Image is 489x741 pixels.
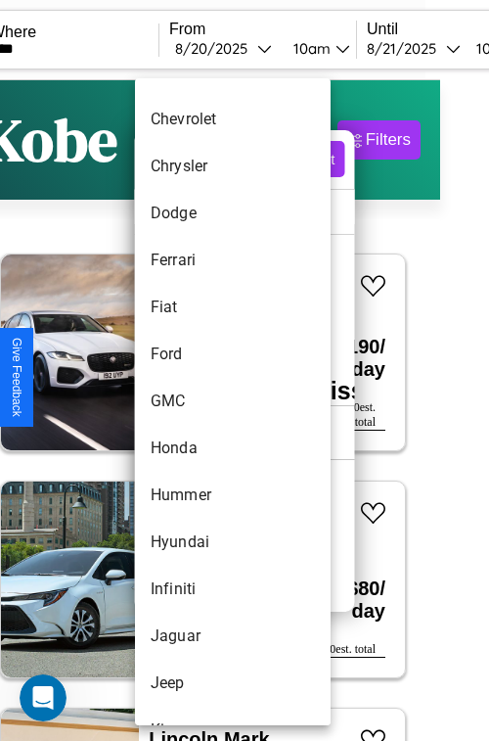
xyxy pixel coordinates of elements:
[20,674,67,721] iframe: Intercom live chat
[135,331,331,378] li: Ford
[135,566,331,613] li: Infiniti
[135,425,331,472] li: Honda
[135,284,331,331] li: Fiat
[135,472,331,519] li: Hummer
[135,378,331,425] li: GMC
[135,143,331,190] li: Chrysler
[135,237,331,284] li: Ferrari
[135,519,331,566] li: Hyundai
[135,660,331,707] li: Jeep
[135,96,331,143] li: Chevrolet
[135,613,331,660] li: Jaguar
[10,338,23,417] div: Give Feedback
[135,190,331,237] li: Dodge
